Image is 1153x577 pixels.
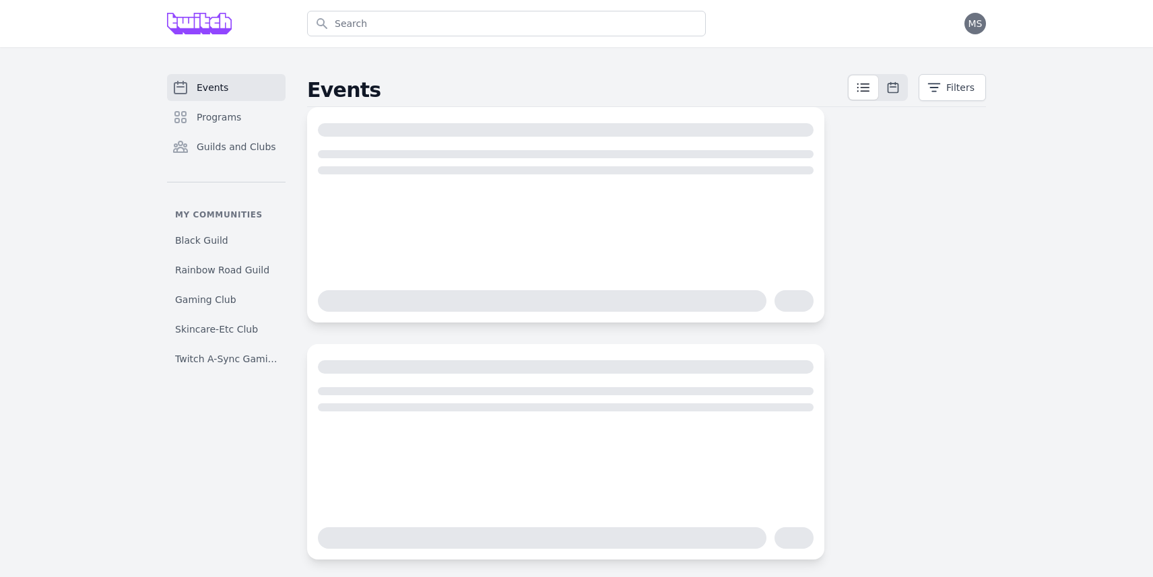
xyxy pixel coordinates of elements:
span: Events [197,81,228,94]
a: Rainbow Road Guild [167,258,286,282]
a: Events [167,74,286,101]
p: My communities [167,209,286,220]
nav: Sidebar [167,74,286,371]
button: MS [964,13,986,34]
span: Rainbow Road Guild [175,263,269,277]
a: Programs [167,104,286,131]
a: Twitch A-Sync Gaming (TAG) Club [167,347,286,371]
a: Skincare-Etc Club [167,317,286,341]
span: Skincare-Etc Club [175,323,258,336]
span: Guilds and Clubs [197,140,276,154]
span: Gaming Club [175,293,236,306]
button: Filters [919,74,986,101]
input: Search [307,11,706,36]
h2: Events [307,78,847,102]
span: Twitch A-Sync Gaming (TAG) Club [175,352,277,366]
a: Gaming Club [167,287,286,312]
img: Grove [167,13,232,34]
span: Black Guild [175,234,228,247]
span: Programs [197,110,241,124]
span: MS [968,19,983,28]
a: Black Guild [167,228,286,252]
a: Guilds and Clubs [167,133,286,160]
